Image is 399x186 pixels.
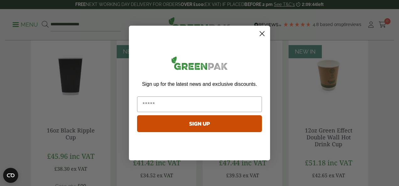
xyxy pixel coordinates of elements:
[3,168,18,183] button: Open CMP widget
[137,54,262,75] img: greenpak_logo
[142,81,257,87] span: Sign up for the latest news and exclusive discounts.
[257,28,268,39] button: Close dialog
[137,115,262,132] button: SIGN UP
[137,96,262,112] input: Email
